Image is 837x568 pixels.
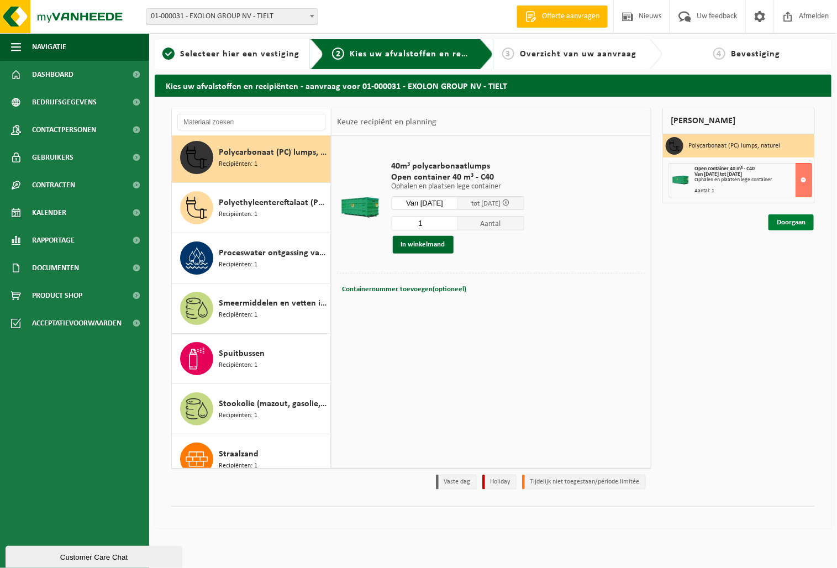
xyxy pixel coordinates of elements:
[539,11,602,22] span: Offerte aanvragen
[342,286,466,293] span: Containernummer toevoegen(optioneel)
[520,50,636,59] span: Overzicht van uw aanvraag
[695,166,755,172] span: Open container 40 m³ - C40
[32,116,96,144] span: Contactpersonen
[180,50,299,59] span: Selecteer hier een vestiging
[458,216,524,230] span: Aantal
[689,137,781,155] h3: Polycarbonaat (PC) lumps, naturel
[32,254,79,282] span: Documenten
[219,246,328,260] span: Proceswater ontgassing van polycarbonaat-en polyesterplaten
[695,188,812,194] div: Aantal: 1
[160,48,302,61] a: 1Selecteer hier een vestiging
[350,50,502,59] span: Kies uw afvalstoffen en recipiënten
[522,475,646,490] li: Tijdelijk niet toegestaan/période limitée
[436,475,477,490] li: Vaste dag
[32,282,82,309] span: Product Shop
[219,347,265,360] span: Spuitbussen
[172,183,331,233] button: Polyethyleentereftalaat (PET-G) Recipiënten: 1
[162,48,175,60] span: 1
[392,196,458,210] input: Selecteer datum
[219,448,259,461] span: Straalzand
[482,475,517,490] li: Holiday
[32,171,75,199] span: Contracten
[219,397,328,411] span: Stookolie (mazout, gasolie, diesel) in 200lt-vat
[32,199,66,227] span: Kalender
[172,283,331,334] button: Smeermiddelen en vetten in kleinverpakking Recipiënten: 1
[219,360,257,371] span: Recipiënten: 1
[172,384,331,434] button: Stookolie (mazout, gasolie, diesel) in 200lt-vat Recipiënten: 1
[662,108,815,134] div: [PERSON_NAME]
[341,282,467,297] button: Containernummer toevoegen(optioneel)
[32,227,75,254] span: Rapportage
[32,33,66,61] span: Navigatie
[392,172,524,183] span: Open container 40 m³ - C40
[172,233,331,283] button: Proceswater ontgassing van polycarbonaat-en polyesterplaten Recipiënten: 1
[331,108,442,136] div: Keuze recipiënt en planning
[172,334,331,384] button: Spuitbussen Recipiënten: 1
[32,61,73,88] span: Dashboard
[332,48,344,60] span: 2
[731,50,780,59] span: Bevestiging
[219,310,257,320] span: Recipiënten: 1
[472,200,501,207] span: tot [DATE]
[695,177,812,183] div: Ophalen en plaatsen lege container
[219,209,257,220] span: Recipiënten: 1
[32,144,73,171] span: Gebruikers
[713,48,725,60] span: 4
[392,161,524,172] span: 40m³ polycarbonaatlumps
[392,183,524,191] p: Ophalen en plaatsen lege container
[393,236,454,254] button: In winkelmand
[502,48,514,60] span: 3
[177,114,325,130] input: Materiaal zoeken
[172,434,331,485] button: Straalzand Recipiënten: 1
[219,461,257,471] span: Recipiënten: 1
[146,8,318,25] span: 01-000031 - EXOLON GROUP NV - TIELT
[219,260,257,270] span: Recipiënten: 1
[155,75,831,96] h2: Kies uw afvalstoffen en recipiënten - aanvraag voor 01-000031 - EXOLON GROUP NV - TIELT
[6,544,185,568] iframe: chat widget
[219,159,257,170] span: Recipiënten: 1
[219,297,328,310] span: Smeermiddelen en vetten in kleinverpakking
[32,88,97,116] span: Bedrijfsgegevens
[695,171,743,177] strong: Van [DATE] tot [DATE]
[517,6,608,28] a: Offerte aanvragen
[172,133,331,183] button: Polycarbonaat (PC) lumps, naturel Recipiënten: 1
[32,309,122,337] span: Acceptatievoorwaarden
[219,146,328,159] span: Polycarbonaat (PC) lumps, naturel
[219,411,257,421] span: Recipiënten: 1
[146,9,318,24] span: 01-000031 - EXOLON GROUP NV - TIELT
[219,196,328,209] span: Polyethyleentereftalaat (PET-G)
[768,214,814,230] a: Doorgaan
